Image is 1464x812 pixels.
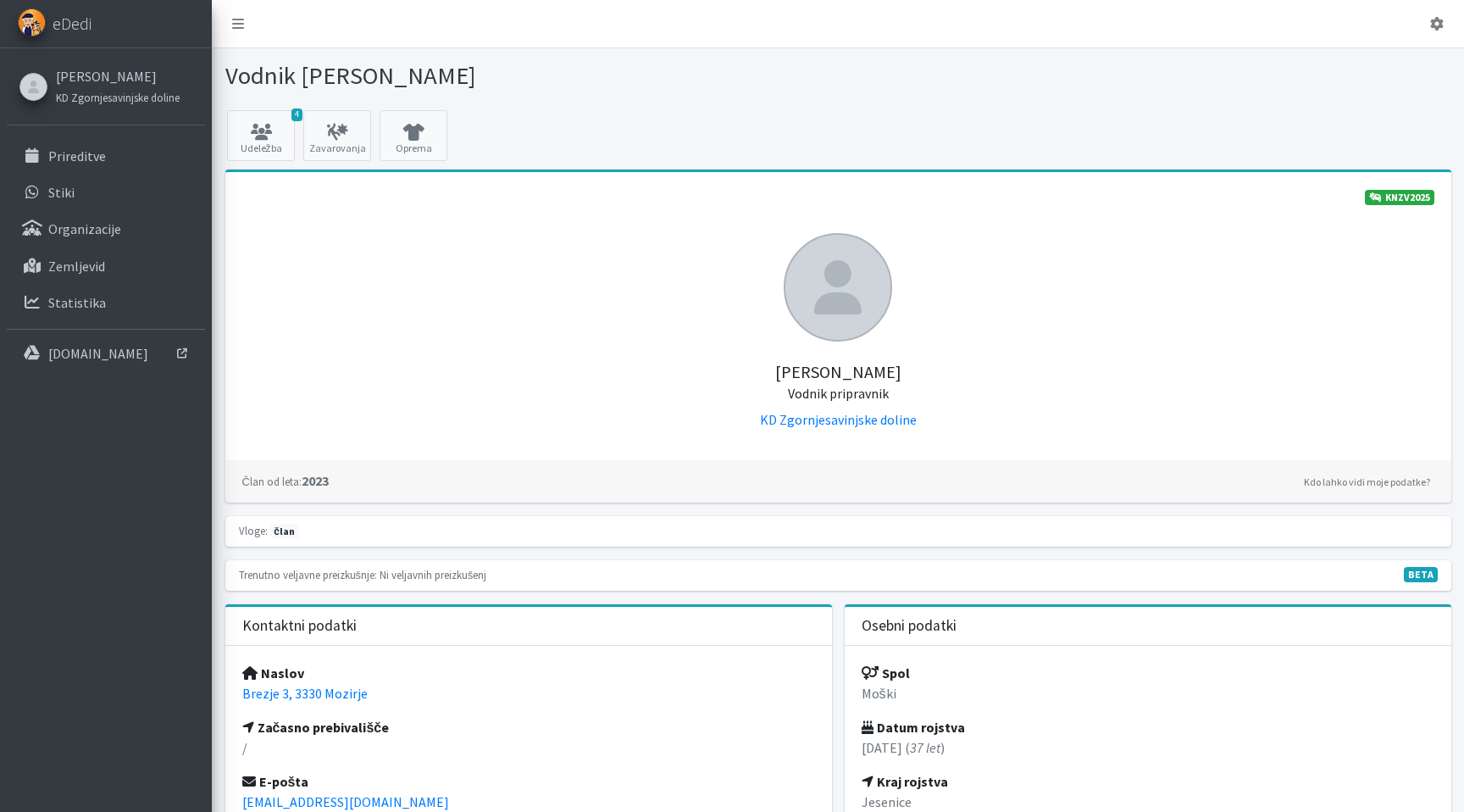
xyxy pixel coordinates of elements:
[7,175,205,209] a: Stiki
[239,524,268,537] small: Vloge:
[239,568,377,581] small: Trenutno veljavne preizkušnje:
[242,793,449,810] a: [EMAIL_ADDRESS][DOMAIN_NAME]
[862,792,1434,812] p: Jesenice
[242,719,390,736] strong: Začasno prebivališče
[862,617,957,635] h3: Osebni podatki
[225,61,832,91] h1: Vodnik [PERSON_NAME]
[7,212,205,246] a: Organizacije
[380,110,447,161] a: Oprema
[18,8,46,36] img: eDedi
[53,11,91,36] span: eDedi
[242,475,302,488] small: Član od leta:
[7,336,205,370] a: [DOMAIN_NAME]
[56,66,180,86] a: [PERSON_NAME]
[48,258,105,275] p: Zemljevid
[48,184,75,201] p: Stiki
[1300,472,1434,492] a: Kdo lahko vidi moje podatke?
[291,108,302,121] span: 4
[7,286,205,320] a: Statistika
[1404,567,1438,582] span: V fazi razvoja
[788,385,889,402] small: Vodnik pripravnik
[48,345,148,362] p: [DOMAIN_NAME]
[56,86,180,107] a: KD Zgornjesavinjske doline
[242,617,357,635] h3: Kontaktni podatki
[303,110,371,161] a: Zavarovanja
[862,683,1434,704] p: Moški
[760,411,917,428] a: KD Zgornjesavinjske doline
[56,91,180,104] small: KD Zgornjesavinjske doline
[862,737,1434,758] p: [DATE] ( )
[1365,190,1434,205] a: KNZV2025
[862,665,910,681] strong: Spol
[910,739,940,756] em: 37 let
[7,139,205,173] a: Prireditve
[48,147,106,164] p: Prireditve
[48,220,121,237] p: Organizacije
[242,685,368,702] a: Brezje 3, 3330 Mozirje
[48,294,106,311] p: Statistika
[862,773,948,790] strong: Kraj rojstva
[380,568,486,581] small: Ni veljavnih preizkušenj
[242,342,1434,403] h5: [PERSON_NAME]
[270,524,299,539] span: član
[242,737,815,758] p: /
[227,110,295,161] a: 4 Udeležba
[242,665,304,681] strong: Naslov
[242,472,329,489] strong: 2023
[862,719,965,736] strong: Datum rojstva
[242,773,309,790] strong: E-pošta
[7,249,205,283] a: Zemljevid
